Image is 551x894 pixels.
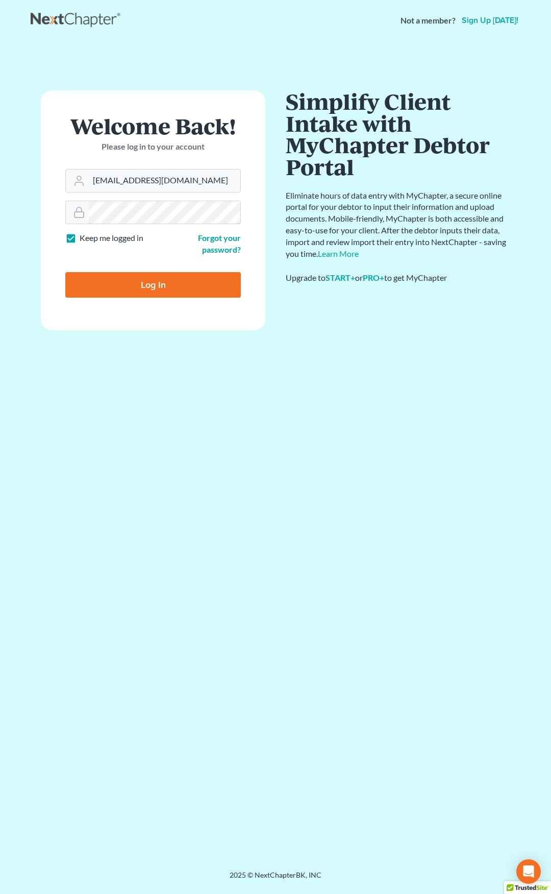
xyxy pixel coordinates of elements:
[516,859,541,884] div: Open Intercom Messenger
[65,272,241,298] input: Log In
[198,233,241,254] a: Forgot your password?
[80,232,143,244] label: Keep me logged in
[318,249,359,258] a: Learn More
[220,206,233,219] keeper-lock: Open Keeper Popup
[325,273,355,282] a: START+
[65,115,241,137] h1: Welcome Back!
[65,141,241,153] p: Please log in to your account
[286,190,510,260] p: Eliminate hours of data entry with MyChapter, a secure online portal for your debtor to input the...
[363,273,384,282] a: PRO+
[400,15,456,27] strong: Not a member?
[286,272,510,284] div: Upgrade to or to get MyChapter
[89,170,240,192] input: Email Address
[31,870,520,888] div: 2025 © NextChapterBK, INC
[460,16,520,25] a: Sign up [DATE]!
[286,90,510,178] h1: Simplify Client Intake with MyChapter Debtor Portal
